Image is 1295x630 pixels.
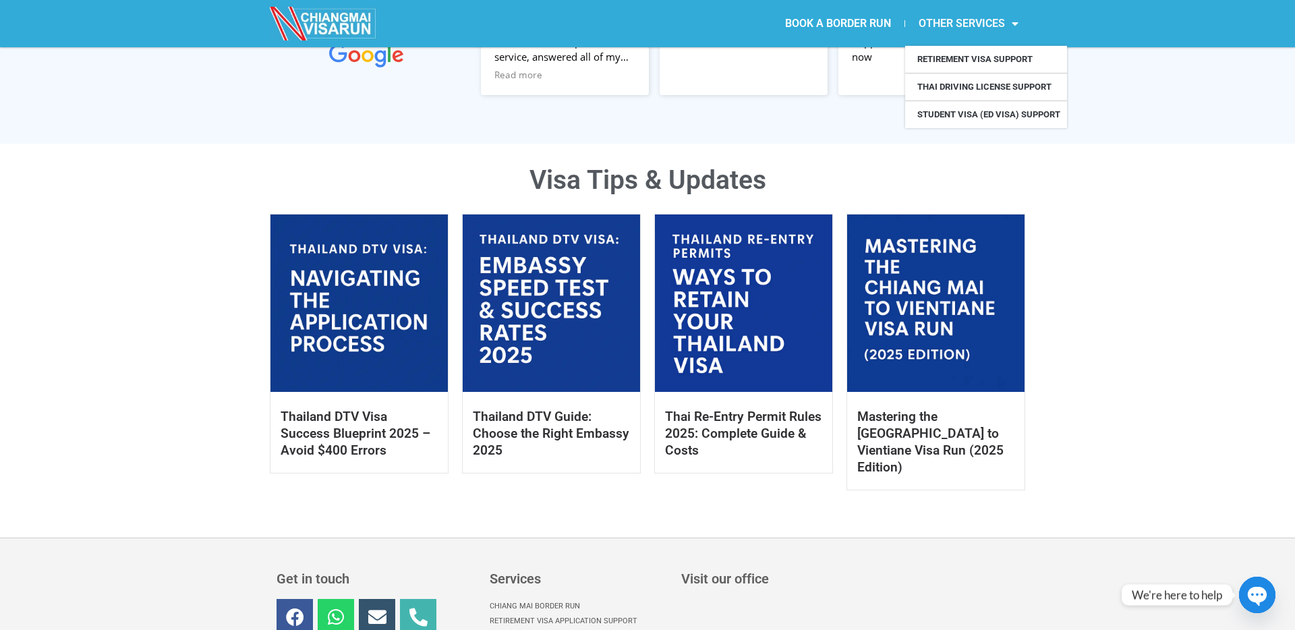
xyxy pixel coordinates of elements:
h3: Get in touch [277,572,476,585]
a: Thai Re-Entry Permit Rules 2025: Complete Guide & Costs [665,409,822,458]
img: Google [329,44,403,67]
h1: Visa Tips & Updates [270,167,1025,194]
nav: Menu [647,8,1032,39]
a: Student Visa (ED Visa) Support [905,101,1067,128]
a: Mastering the [GEOGRAPHIC_DATA] to Vientiane Visa Run (2025 Edition) [857,409,1004,475]
a: OTHER SERVICES [905,8,1032,39]
h3: Visit our office [681,572,1016,585]
a: Retirement Visa Application Support [490,614,667,629]
h3: Services [490,572,667,585]
a: Thailand DTV Visa Success Blueprint 2025 – Avoid $400 Errors [281,409,430,458]
a: Thai Driving License Support [905,74,1067,101]
a: Retirement Visa Support [905,46,1067,73]
span: Read more [494,69,542,82]
ul: OTHER SERVICES [905,46,1067,128]
a: BOOK A BORDER RUN [772,8,904,39]
a: Chiang Mai Border Run [490,599,667,614]
a: Thailand DTV Guide: Choose the Right Embassy 2025 [473,409,629,458]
